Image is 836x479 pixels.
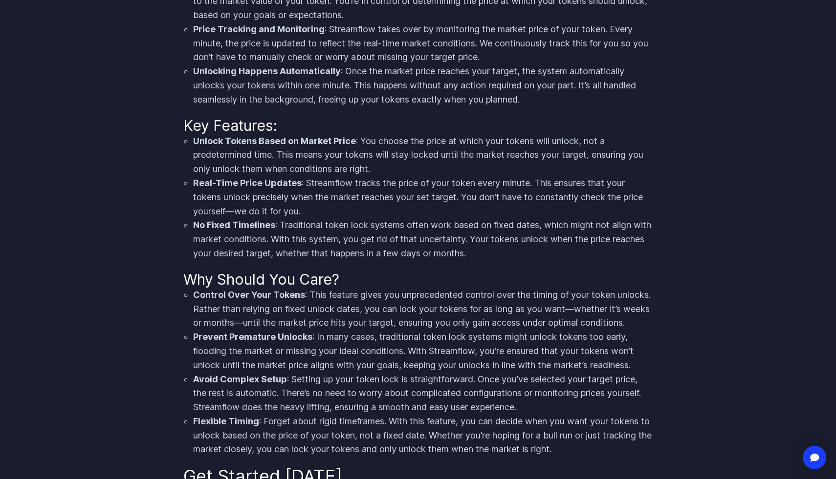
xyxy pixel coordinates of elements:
[193,64,653,106] li: : Once the market price reaches your target, the system automatically unlocks your tokens within ...
[193,374,287,384] strong: Avoid Complex Setup
[193,220,275,230] strong: No Fixed Timelines
[193,22,653,64] li: : Streamflow takes over by monitoring the market price of your token. Every minute, the price is ...
[193,134,653,176] li: : You choose the price at which your tokens will unlock, not a predetermined time. This means you...
[193,136,356,146] strong: Unlock Tokens Based on Market Price
[193,24,325,34] strong: Price Tracking and Monitoring
[193,330,653,372] li: : In many cases, traditional token lock systems might unlock tokens too early, flooding the marke...
[193,373,653,415] li: : Setting up your token lock is straightforward. Once you’ve selected your target price, the rest...
[193,176,653,218] li: : Streamflow tracks the price of your token every minute. This ensures that your tokens unlock pr...
[193,288,653,330] li: : This feature gives you unprecedented control over the timing of your token unlocks. Rather than...
[803,446,826,469] div: Open Intercom Messenger
[193,178,302,188] strong: Real-Time Price Updates
[193,66,341,76] strong: Unlocking Happens Automatically
[183,117,653,134] h2: Key Features:
[193,415,653,457] li: : Forget about rigid timeframes. With this feature, you can decide when you want your tokens to u...
[193,290,305,300] strong: Control Over Your Tokens
[183,271,653,288] h2: Why Should You Care?
[193,332,312,342] strong: Prevent Premature Unlocks
[193,416,259,426] strong: Flexible Timing
[193,218,653,260] li: : Traditional token lock systems often work based on fixed dates, which might not align with mark...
